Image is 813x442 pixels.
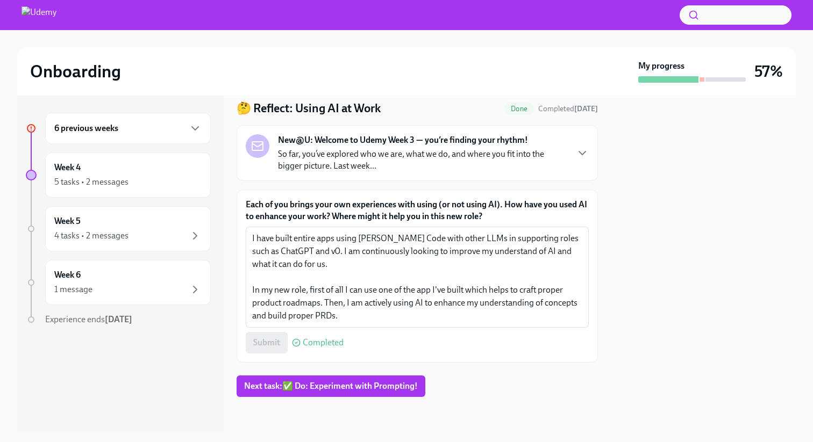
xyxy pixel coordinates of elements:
[237,100,381,117] h4: 🤔 Reflect: Using AI at Work
[45,314,132,324] span: Experience ends
[754,62,783,81] h3: 57%
[574,104,598,113] strong: [DATE]
[105,314,132,324] strong: [DATE]
[237,375,425,397] button: Next task:✅ Do: Experiment with Prompting!
[54,162,81,173] h6: Week 4
[638,60,684,72] strong: My progress
[54,215,81,227] h6: Week 5
[538,104,598,113] span: Completed
[54,176,129,188] div: 5 tasks • 2 messages
[504,105,534,113] span: Done
[244,381,418,392] span: Next task : ✅ Do: Experiment with Prompting!
[538,104,598,114] span: September 30th, 2025 07:38
[26,260,211,305] a: Week 61 message
[26,206,211,251] a: Week 54 tasks • 2 messages
[246,199,589,222] label: Each of you brings your own experiences with using (or not using AI). How have you used AI to enh...
[26,153,211,198] a: Week 45 tasks • 2 messages
[45,113,211,144] div: 6 previous weeks
[252,232,582,322] textarea: I have built entire apps using [PERSON_NAME] Code with other LLMs in supporting roles such as Cha...
[303,338,344,347] span: Completed
[54,269,81,281] h6: Week 6
[54,122,118,134] h6: 6 previous weeks
[278,148,567,172] p: So far, you’ve explored who we are, what we do, and where you fit into the bigger picture. Last w...
[54,230,129,242] div: 4 tasks • 2 messages
[30,61,121,82] h2: Onboarding
[22,6,56,24] img: Udemy
[54,284,92,295] div: 1 message
[278,134,528,146] strong: New@U: Welcome to Udemy Week 3 — you’re finding your rhythm!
